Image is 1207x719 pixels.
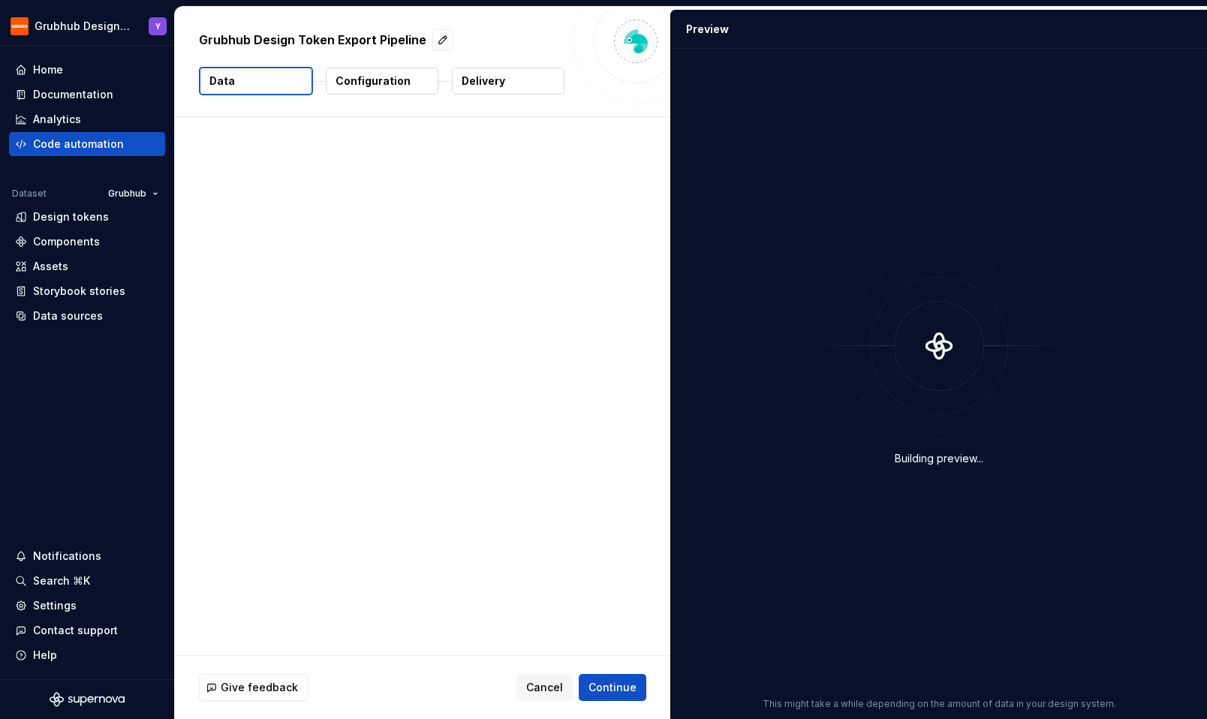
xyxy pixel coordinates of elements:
button: Notifications [9,544,165,568]
div: Dataset [12,188,47,200]
span: Continue [588,680,637,695]
div: Y [155,20,161,32]
div: Design tokens [33,209,109,224]
div: Code automation [33,137,124,152]
div: Preview [686,22,729,37]
div: Storybook stories [33,284,125,299]
a: Design tokens [9,205,165,229]
span: Give feedback [221,680,298,695]
div: Settings [33,598,77,613]
div: Data sources [33,308,103,323]
button: Contact support [9,618,165,642]
div: Analytics [33,112,81,127]
a: Home [9,58,165,82]
svg: Supernova Logo [50,692,125,707]
a: Data sources [9,304,165,328]
p: This might take a while depending on the amount of data in your design system. [763,698,1116,710]
button: Configuration [326,68,438,95]
p: Data [209,74,235,89]
div: Components [33,234,100,249]
p: Grubhub Design Token Export Pipeline [199,31,426,49]
a: Settings [9,594,165,618]
a: Analytics [9,107,165,131]
button: Give feedback [199,674,308,701]
button: Search ⌘K [9,569,165,593]
span: Grubhub [108,188,146,200]
a: Documentation [9,83,165,107]
div: Help [33,648,57,663]
a: Components [9,230,165,254]
a: Storybook stories [9,279,165,303]
a: Assets [9,254,165,278]
a: Code automation [9,132,165,156]
div: Home [33,62,63,77]
button: Grubhub Design SystemY [3,10,171,42]
div: Grubhub Design System [35,19,131,34]
p: Delivery [462,74,505,89]
div: Assets [33,259,68,274]
span: Cancel [526,680,563,695]
div: Documentation [33,87,113,102]
img: 4e8d6f31-f5cf-47b4-89aa-e4dec1dc0822.png [11,17,29,35]
button: Cancel [516,674,573,701]
div: Notifications [33,549,101,564]
button: Continue [579,674,646,701]
div: Building preview... [895,451,983,466]
button: Grubhub [101,183,165,204]
button: Delivery [452,68,564,95]
button: Help [9,643,165,667]
button: Data [199,67,313,95]
p: Configuration [336,74,411,89]
div: Contact support [33,623,118,638]
div: Search ⌘K [33,573,90,588]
